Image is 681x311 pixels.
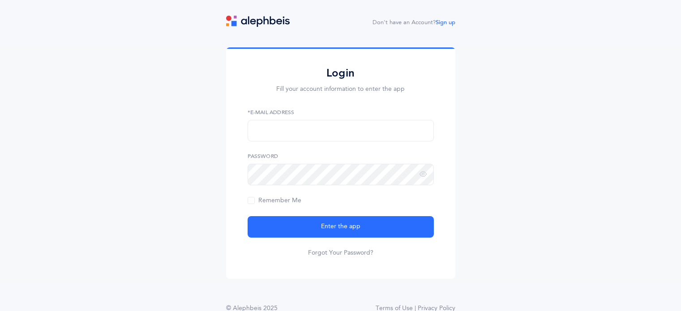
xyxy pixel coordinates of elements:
a: Forgot Your Password? [308,248,373,257]
label: Password [248,152,434,160]
img: logo.svg [226,16,290,27]
a: Sign up [436,19,455,26]
label: *E-Mail Address [248,108,434,116]
p: Fill your account information to enter the app [248,85,434,94]
span: Remember Me [248,197,301,204]
span: Enter the app [321,222,360,231]
div: Don't have an Account? [373,18,455,27]
button: Enter the app [248,216,434,238]
h2: Login [248,66,434,80]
